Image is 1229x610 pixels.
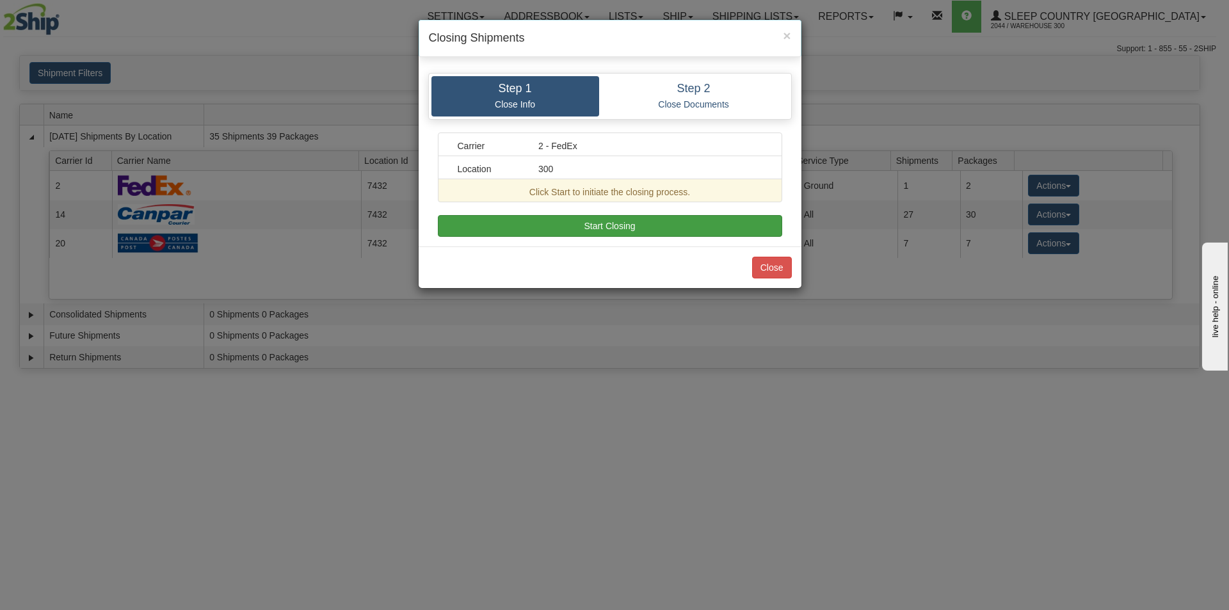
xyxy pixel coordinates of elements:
div: Carrier [448,140,529,152]
div: Location [448,163,529,175]
a: Step 2 Close Documents [599,76,789,116]
div: Click Start to initiate the closing process. [448,186,772,198]
button: Start Closing [438,215,782,237]
h4: Step 1 [441,83,590,95]
iframe: chat widget [1200,239,1228,370]
div: 300 [529,163,772,175]
div: 2 - FedEx [529,140,772,152]
p: Close Info [441,99,590,110]
span: × [783,28,791,43]
button: Close [783,29,791,42]
h4: Step 2 [609,83,779,95]
div: live help - online [10,11,118,20]
p: Close Documents [609,99,779,110]
a: Step 1 Close Info [431,76,599,116]
button: Close [752,257,792,278]
h4: Closing Shipments [429,30,791,47]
